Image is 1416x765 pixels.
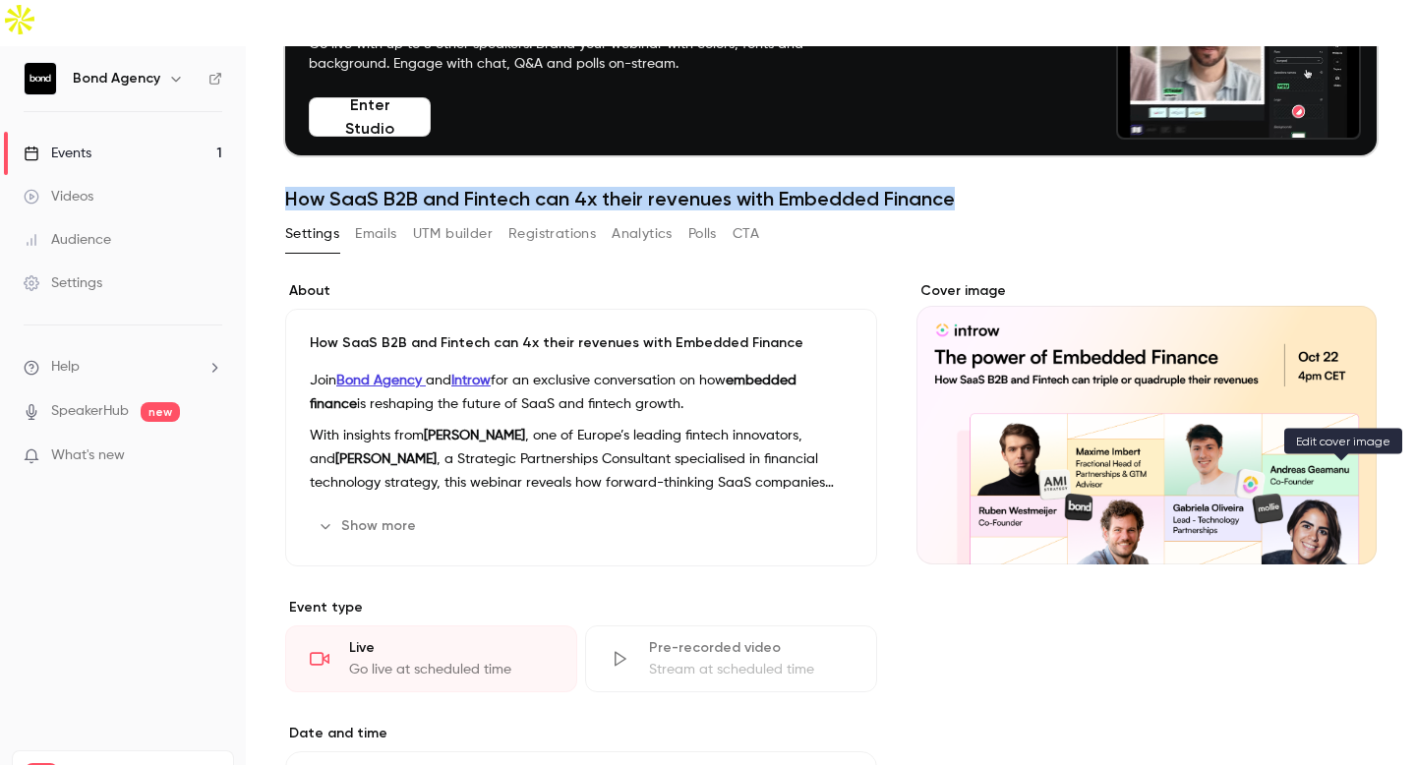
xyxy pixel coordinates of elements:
[310,369,853,416] p: Join and for an exclusive conversation on how is reshaping the future of SaaS and fintech growth.
[355,218,396,250] button: Emails
[285,187,1377,210] h1: How SaaS B2B and Fintech can 4x their revenues with Embedded Finance
[508,218,596,250] button: Registrations
[424,429,525,442] strong: [PERSON_NAME]
[199,447,222,465] iframe: Noticeable Trigger
[285,625,577,692] div: LiveGo live at scheduled time
[310,333,853,353] p: How SaaS B2B and Fintech can 4x their revenues with Embedded Finance
[285,281,877,301] label: About
[285,598,877,618] p: Event type
[451,374,491,387] a: Introw
[285,218,339,250] button: Settings
[51,445,125,466] span: What's new
[309,97,431,137] button: Enter Studio
[649,638,853,658] div: Pre-recorded video
[349,638,553,658] div: Live
[309,34,850,74] p: Go live with up to 8 other speakers. Brand your webinar with colors, fonts and background. Engage...
[733,218,759,250] button: CTA
[51,357,80,378] span: Help
[25,63,56,94] img: Bond Agency
[73,69,160,88] h6: Bond Agency
[310,510,428,542] button: Show more
[585,625,877,692] div: Pre-recorded videoStream at scheduled time
[349,660,553,679] div: Go live at scheduled time
[24,230,111,250] div: Audience
[688,218,717,250] button: Polls
[310,424,853,495] p: With insights from , one of Europe’s leading fintech innovators, and , a Strategic Partnerships C...
[336,374,426,387] a: Bond Agency
[916,281,1377,301] label: Cover image
[24,357,222,378] li: help-dropdown-opener
[24,273,102,293] div: Settings
[285,724,877,743] label: Date and time
[24,187,93,206] div: Videos
[51,401,129,422] a: SpeakerHub
[916,281,1377,564] section: Cover image
[413,218,493,250] button: UTM builder
[612,218,673,250] button: Analytics
[649,660,853,679] div: Stream at scheduled time
[335,452,437,466] strong: [PERSON_NAME]
[336,374,422,387] strong: Bond Agency
[141,402,180,422] span: new
[24,144,91,163] div: Events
